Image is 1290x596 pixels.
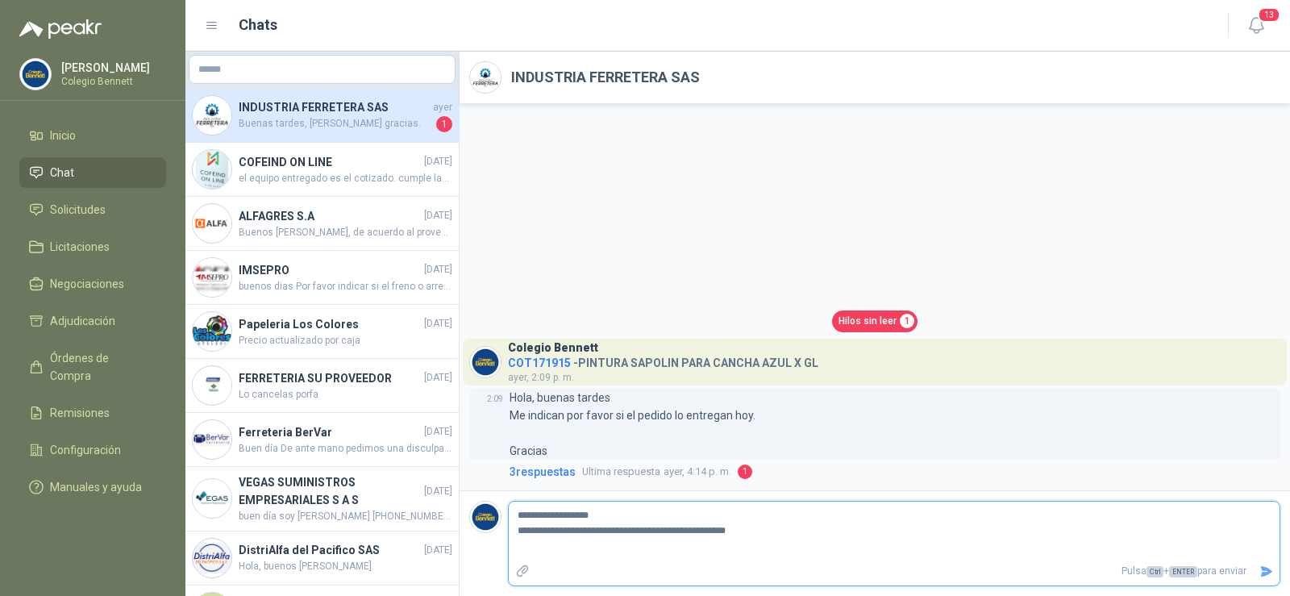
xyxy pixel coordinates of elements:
a: Licitaciones [19,231,166,262]
p: Pulsa + para enviar [536,557,1254,586]
span: Solicitudes [50,201,106,219]
h4: ALFAGRES S.A [239,207,421,225]
span: el equipo entregado es el cotizado. cumple las caracteriscas enviadas y solicitadas aplica igualm... [239,171,452,186]
a: Company LogoFERRETERIA SU PROVEEDOR[DATE]Lo cancelas porfa [185,359,459,413]
a: Chat [19,157,166,188]
span: COT171915 [508,356,571,369]
h4: Ferreteria BerVar [239,423,421,441]
span: 1 [900,314,914,328]
span: Lo cancelas porfa [239,387,452,402]
span: 2:09 [487,394,503,403]
span: Manuales y ayuda [50,478,142,496]
span: Inicio [50,127,76,144]
label: Adjuntar archivos [509,557,536,586]
span: [DATE] [424,154,452,169]
span: Buenas tardes, [PERSON_NAME] gracias. [239,116,433,132]
img: Company Logo [193,539,231,577]
span: Buenos [PERSON_NAME], de acuerdo al proveedor, esta semana estarán recogiendo la silla. [239,225,452,240]
img: Company Logo [193,420,231,459]
span: 1 [738,465,752,479]
span: 1 [436,116,452,132]
img: Logo peakr [19,19,102,39]
img: Company Logo [193,150,231,189]
img: Company Logo [193,366,231,405]
h1: Chats [239,14,277,36]
p: Colegio Bennett [61,77,162,86]
img: Company Logo [193,204,231,243]
span: [DATE] [424,262,452,277]
span: Buen día De ante mano pedimos una disculpa por lo sucedido, novedad de la cotizacion el valor es ... [239,441,452,456]
img: Company Logo [470,62,501,93]
span: Ctrl [1146,566,1163,577]
a: Company LogoCOFEIND ON LINE[DATE]el equipo entregado es el cotizado. cumple las caracteriscas env... [185,143,459,197]
h4: IMSEPRO [239,261,421,279]
span: Chat [50,164,74,181]
button: 13 [1242,11,1271,40]
a: Remisiones [19,398,166,428]
img: Company Logo [193,96,231,135]
span: 3 respuesta s [510,463,576,481]
span: [DATE] [424,370,452,386]
span: Negociaciones [50,275,124,293]
a: Hilos sin leer1 [832,311,918,332]
h4: INDUSTRIA FERRETERA SAS [239,98,430,116]
span: Hilos sin leer [838,314,897,329]
a: Company LogoDistriAlfa del Pacifico SAS[DATE]Hola, buenos [PERSON_NAME] [185,531,459,586]
a: Company LogoFerreteria BerVar[DATE]Buen día De ante mano pedimos una disculpa por lo sucedido, no... [185,413,459,467]
span: Precio actualizado por caja [239,333,452,348]
span: ENTER [1169,566,1197,577]
a: Manuales y ayuda [19,472,166,502]
a: Órdenes de Compra [19,343,166,391]
a: Configuración [19,435,166,465]
h4: COFEIND ON LINE [239,153,421,171]
a: Solicitudes [19,194,166,225]
h3: Colegio Bennett [508,344,598,352]
a: Company LogoIMSEPRO[DATE]buenos dias Por favor indicar si el freno o arrestador en mencion es par... [185,251,459,305]
h4: FERRETERIA SU PROVEEDOR [239,369,421,387]
span: Remisiones [50,404,110,422]
h4: Papeleria Los Colores [239,315,421,333]
span: buenos dias Por favor indicar si el freno o arrestador en mencion es para la linea de vida vertic... [239,279,452,294]
p: Hola, buenas tardes Me indican por favor si el pedido lo entregan hoy. Gracias [510,389,755,460]
img: Company Logo [470,347,501,377]
img: Company Logo [193,479,231,518]
a: Company LogoINDUSTRIA FERRETERA SASayerBuenas tardes, [PERSON_NAME] gracias.1 [185,89,459,143]
h4: VEGAS SUMINISTROS EMPRESARIALES S A S [239,473,421,509]
span: [DATE] [424,424,452,440]
span: Órdenes de Compra [50,349,151,385]
span: Ultima respuesta [582,464,660,480]
a: Company LogoVEGAS SUMINISTROS EMPRESARIALES S A S[DATE]buen día soy [PERSON_NAME] [PHONE_NUMBER] ... [185,467,459,531]
a: Company LogoPapeleria Los Colores[DATE]Precio actualizado por caja [185,305,459,359]
span: Licitaciones [50,238,110,256]
span: [DATE] [424,543,452,558]
span: buen día soy [PERSON_NAME] [PHONE_NUMBER] whatsapp [239,509,452,524]
span: Adjudicación [50,312,115,330]
p: [PERSON_NAME] [61,62,162,73]
a: Inicio [19,120,166,151]
h4: - PINTURA SAPOLIN PARA CANCHA AZUL X GL [508,352,818,368]
span: Configuración [50,441,121,459]
span: [DATE] [424,484,452,499]
span: ayer, 2:09 p. m. [508,372,574,383]
img: Company Logo [193,312,231,351]
a: Adjudicación [19,306,166,336]
h4: DistriAlfa del Pacifico SAS [239,541,421,559]
a: Negociaciones [19,269,166,299]
span: Hola, buenos [PERSON_NAME] [239,559,452,574]
span: [DATE] [424,316,452,331]
span: 13 [1258,7,1280,23]
img: Company Logo [193,258,231,297]
span: [DATE] [424,208,452,223]
a: Company LogoALFAGRES S.A[DATE]Buenos [PERSON_NAME], de acuerdo al proveedor, esta semana estarán ... [185,197,459,251]
h2: INDUSTRIA FERRETERA SAS [511,66,700,89]
a: 3respuestasUltima respuestaayer, 4:14 p. m.1 [506,463,1280,481]
img: Company Logo [20,59,51,90]
img: Company Logo [470,502,501,532]
span: ayer, 4:14 p. m. [582,464,731,480]
span: ayer [433,100,452,115]
button: Enviar [1253,557,1280,586]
